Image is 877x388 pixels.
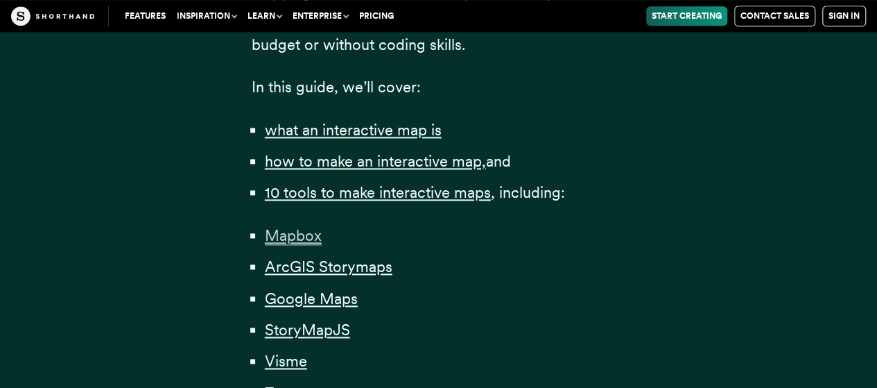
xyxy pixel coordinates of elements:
[491,183,565,201] span: , including:
[265,121,442,139] a: what an interactive map is
[265,183,491,201] a: 10 tools to make interactive maps
[265,152,486,170] a: how to make an interactive map,
[171,6,242,26] button: Inspiration
[265,226,322,244] a: Mapbox
[822,6,866,26] a: Sign in
[265,352,307,370] a: Visme
[119,6,171,26] a: Features
[11,6,94,26] img: The Craft
[265,289,358,307] a: Google Maps
[265,226,322,245] span: Mapbox
[265,321,350,339] a: StoryMapJS
[265,258,392,276] a: ArcGIS Storymaps
[252,78,421,96] span: In this guide, we’ll cover:
[734,6,815,26] a: Contact Sales
[242,6,287,26] button: Learn
[486,152,511,170] span: and
[646,6,727,26] a: Start Creating
[354,6,399,26] a: Pricing
[287,6,354,26] button: Enterprise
